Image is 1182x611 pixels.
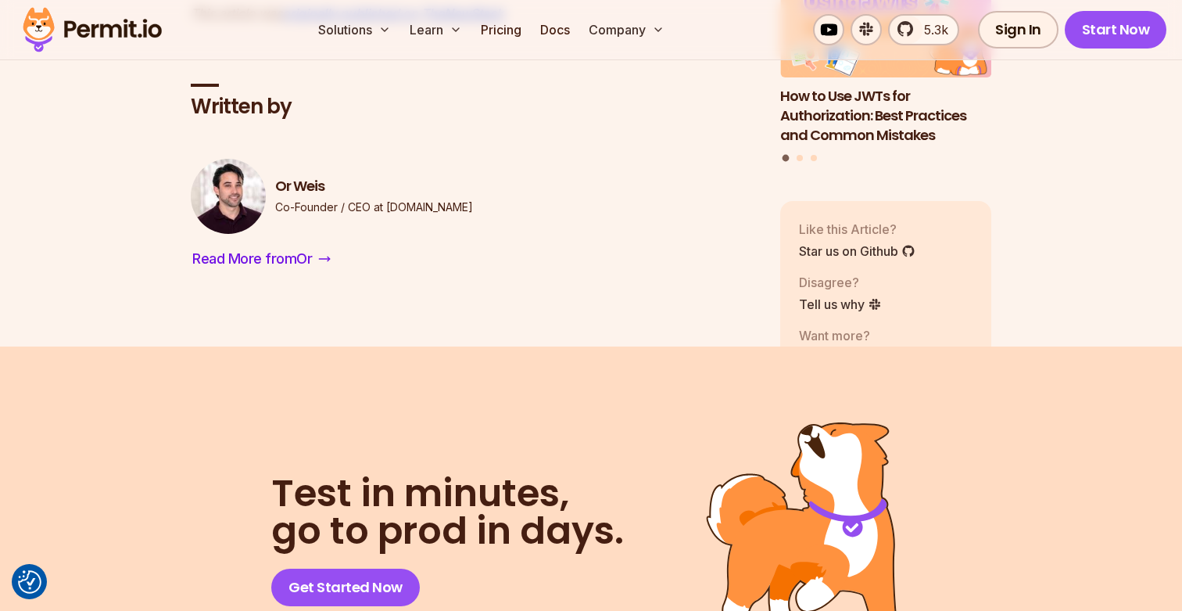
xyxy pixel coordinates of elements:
h3: Or Weis [275,177,473,196]
span: Read More from Or [192,248,312,270]
h2: Written by [191,93,755,121]
img: Permit logo [16,3,169,56]
span: Test in minutes, [271,475,624,512]
button: Go to slide 1 [783,154,790,161]
a: Start Now [1065,11,1167,49]
button: Go to slide 2 [797,155,803,161]
button: Go to slide 3 [811,155,817,161]
p: Co-Founder / CEO at [DOMAIN_NAME] [275,199,473,215]
a: Sign In [978,11,1058,49]
a: Read More fromOr [191,246,332,271]
button: Learn [403,14,468,45]
button: Solutions [312,14,397,45]
span: 5.3k [915,20,948,39]
img: Or Weis [191,159,266,234]
h2: go to prod in days. [271,475,624,550]
img: Revisit consent button [18,570,41,594]
a: Pricing [475,14,528,45]
p: Want more? [799,326,921,345]
p: Like this Article? [799,220,915,239]
p: Disagree? [799,273,882,292]
a: 5.3k [888,14,959,45]
h3: How to Use JWTs for Authorization: Best Practices and Common Mistakes [780,87,991,145]
a: Tell us why [799,295,882,314]
a: Docs [534,14,576,45]
a: Star us on Github [799,242,915,261]
a: Get Started Now [271,569,420,606]
button: Consent Preferences [18,570,41,594]
button: Company [582,14,671,45]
